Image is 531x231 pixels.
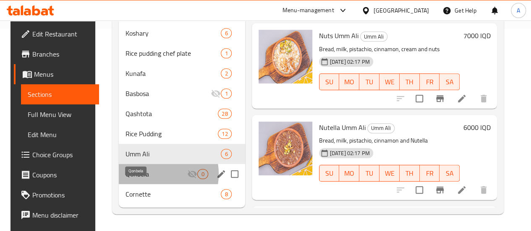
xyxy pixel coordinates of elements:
a: Edit Restaurant [14,24,99,44]
span: 12 [218,130,231,138]
p: Bread, milk, pistachio, cinnamon and Nutella [319,135,460,146]
button: delete [473,88,494,109]
span: TH [403,76,416,88]
img: Nuts Umm Ali [259,30,312,83]
div: Cornette8 [119,184,245,204]
span: Select to update [411,90,428,107]
button: SA [439,165,460,182]
span: Edit Menu [28,130,92,140]
span: 6 [221,29,231,37]
span: [DATE] 02:17 PM [327,58,373,66]
a: Full Menu View [21,104,99,125]
button: WE [379,165,400,182]
button: MO [339,165,359,182]
span: Qashtota [126,109,218,119]
button: Branch-specific-item [430,88,450,109]
div: Umm Ali6 [119,144,245,164]
button: WE [379,73,400,90]
span: Umm Ali [126,149,221,159]
button: SA [439,73,460,90]
div: Basbosa1 [119,83,245,104]
span: Nutella Umm Ali [319,121,366,134]
div: Rice pudding chef plate1 [119,43,245,63]
div: Qashtota28 [119,104,245,124]
span: 1 [221,49,231,57]
span: Nuts Umm Ali [319,29,358,42]
a: Menu disclaimer [14,205,99,225]
button: SU [319,165,340,182]
span: FR [423,167,437,179]
div: items [218,129,231,139]
h6: 6000 IQD [463,122,490,133]
button: TU [359,73,379,90]
button: Branch-specific-item [430,180,450,200]
button: TH [400,165,420,182]
span: Branches [32,49,92,59]
button: FR [420,165,440,182]
div: items [221,48,231,58]
span: WE [383,76,396,88]
span: Qonbela [126,169,187,179]
div: Qonbela0edit [119,164,245,184]
span: Umm Ali [368,123,394,133]
div: Kunafa2 [119,63,245,83]
button: edit [215,168,228,180]
span: Choice Groups [32,150,92,160]
span: 2 [221,70,231,78]
span: SU [323,76,336,88]
span: 1 [221,90,231,98]
button: TH [400,73,420,90]
span: FR [423,76,437,88]
a: Choice Groups [14,145,99,165]
span: A [517,6,520,15]
div: [GEOGRAPHIC_DATA] [374,6,429,15]
span: Cornette [126,189,221,199]
span: MO [343,167,356,179]
a: Coupons [14,165,99,185]
span: TU [363,167,376,179]
p: Bread, milk, pistachio, cinnamon, cream and nuts [319,44,460,55]
a: Edit Menu [21,125,99,145]
img: Nutella Umm Ali [259,122,312,175]
h6: 7000 IQD [463,30,490,42]
div: Menu-management [283,5,334,16]
span: Umm Ali [361,32,387,42]
button: TU [359,165,379,182]
button: FR [420,73,440,90]
span: SU [323,167,336,179]
div: Rice Pudding12 [119,124,245,144]
span: SA [443,167,456,179]
a: Sections [21,84,99,104]
span: Menu disclaimer [32,210,92,220]
button: delete [473,180,494,200]
a: Menus [14,64,99,84]
span: Edit Restaurant [32,29,92,39]
span: [DATE] 02:17 PM [327,149,373,157]
div: items [221,28,231,38]
span: Kunafa [126,68,221,78]
a: Edit menu item [457,93,467,104]
button: MO [339,73,359,90]
span: Sections [28,89,92,99]
span: MO [343,76,356,88]
span: TH [403,167,416,179]
span: SA [443,76,456,88]
span: 8 [221,190,231,198]
span: Select to update [411,181,428,199]
div: Koshary6 [119,23,245,43]
svg: Inactive section [211,88,221,99]
span: Rice Pudding [126,129,218,139]
span: Full Menu View [28,109,92,119]
svg: Inactive section [187,169,197,179]
a: Promotions [14,185,99,205]
span: Basbosa [126,88,211,99]
div: items [197,169,208,179]
span: Coupons [32,170,92,180]
span: Menus [34,69,92,79]
span: Koshary [126,28,221,38]
button: SU [319,73,340,90]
